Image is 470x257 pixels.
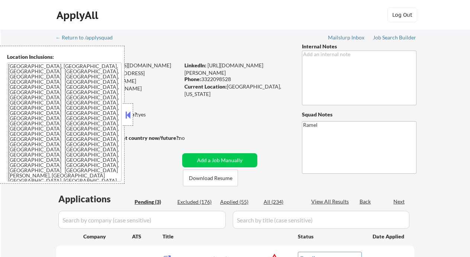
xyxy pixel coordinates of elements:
strong: Current Location: [184,83,227,90]
div: Applied (55) [220,198,257,206]
input: Search by title (case sensitive) [233,211,409,229]
strong: Phone: [184,76,201,82]
a: Mailslurp Inbox [328,35,365,42]
div: Internal Notes [302,43,416,50]
div: Next [393,198,405,205]
a: [URL][DOMAIN_NAME][PERSON_NAME] [184,62,263,76]
button: Log Out [387,7,417,22]
div: 3322098528 [184,76,290,83]
div: Company [83,233,132,240]
div: Squad Notes [302,111,416,118]
button: Download Resume [183,170,238,186]
div: ApplyAll [57,9,100,22]
div: Location Inclusions: [7,53,122,61]
div: ← Return to /applysquad [55,35,120,40]
div: [GEOGRAPHIC_DATA], [US_STATE] [184,83,290,97]
strong: LinkedIn: [184,62,206,68]
div: Status [298,229,362,243]
div: Job Search Builder [373,35,416,40]
div: Date Applied [373,233,405,240]
div: no [179,134,200,142]
div: Mailslurp Inbox [328,35,365,40]
div: Pending (3) [135,198,172,206]
div: Applications [58,195,132,203]
div: Title [162,233,291,240]
div: Back [360,198,371,205]
div: View All Results [311,198,351,205]
a: Job Search Builder [373,35,416,42]
div: Excluded (176) [177,198,215,206]
div: ATS [132,233,162,240]
div: All (234) [264,198,301,206]
a: ← Return to /applysquad [55,35,120,42]
button: Add a Job Manually [182,153,257,167]
input: Search by company (case sensitive) [58,211,226,229]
